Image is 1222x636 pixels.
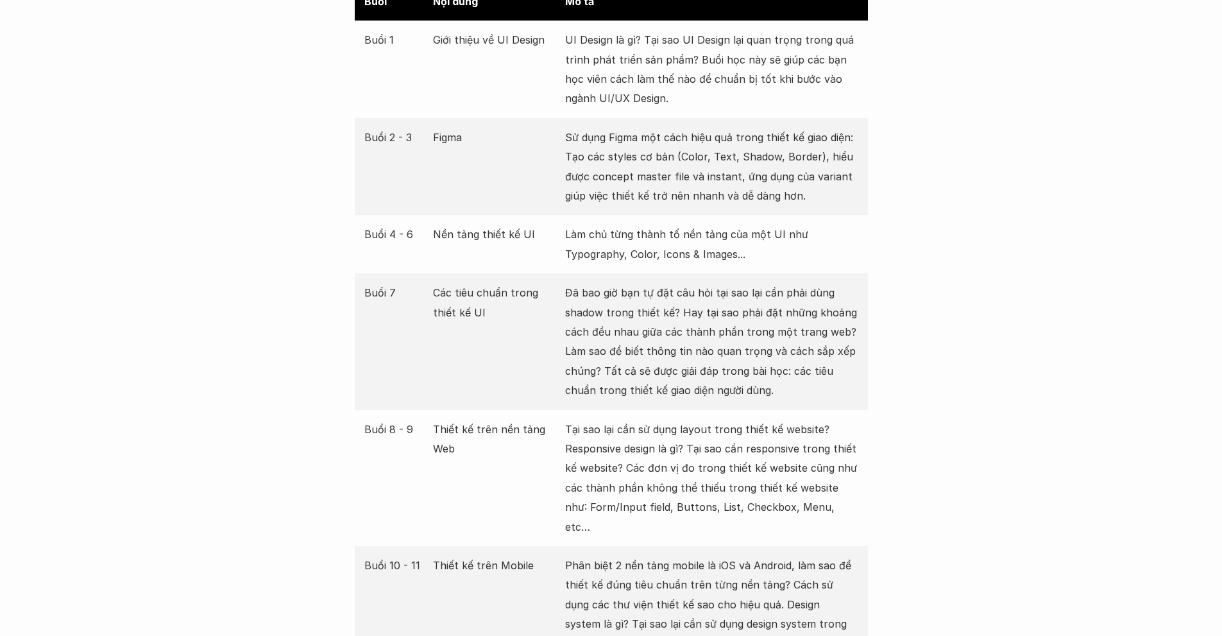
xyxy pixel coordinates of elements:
p: Figma [433,128,559,147]
p: Buổi 7 [364,283,427,302]
p: Làm chủ từng thành tố nền tảng của một UI như Typography, Color, Icons & Images... [565,225,858,264]
p: UI Design là gì? Tại sao UI Design lại quan trọng trong quá trình phát triển sản phẩm? Buổi học n... [565,30,858,108]
p: Nền tảng thiết kế UI [433,225,559,244]
p: Thiết kế trên nền tảng Web [433,420,559,459]
p: Tại sao lại cần sử dụng layout trong thiết kế website? Responsive design là gì? Tại sao cần respo... [565,420,858,537]
p: Các tiêu chuẩn trong thiết kế UI [433,283,559,322]
p: Thiết kế trên Mobile [433,556,559,575]
p: Sử dụng Figma một cách hiệu quả trong thiết kế giao diện: Tạo các styles cơ bản (Color, Text, Sha... [565,128,858,206]
p: Giới thiệu về UI Design [433,30,559,49]
p: Đã bao giờ bạn tự đặt câu hỏi tại sao lại cần phải dùng shadow trong thiết kế? Hay tại sao phải đ... [565,283,858,400]
p: Buổi 8 - 9 [364,420,427,439]
p: Buổi 10 - 11 [364,556,427,575]
p: Buổi 4 - 6 [364,225,427,244]
p: Buổi 2 - 3 [364,128,427,147]
p: Buổi 1 [364,30,427,49]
